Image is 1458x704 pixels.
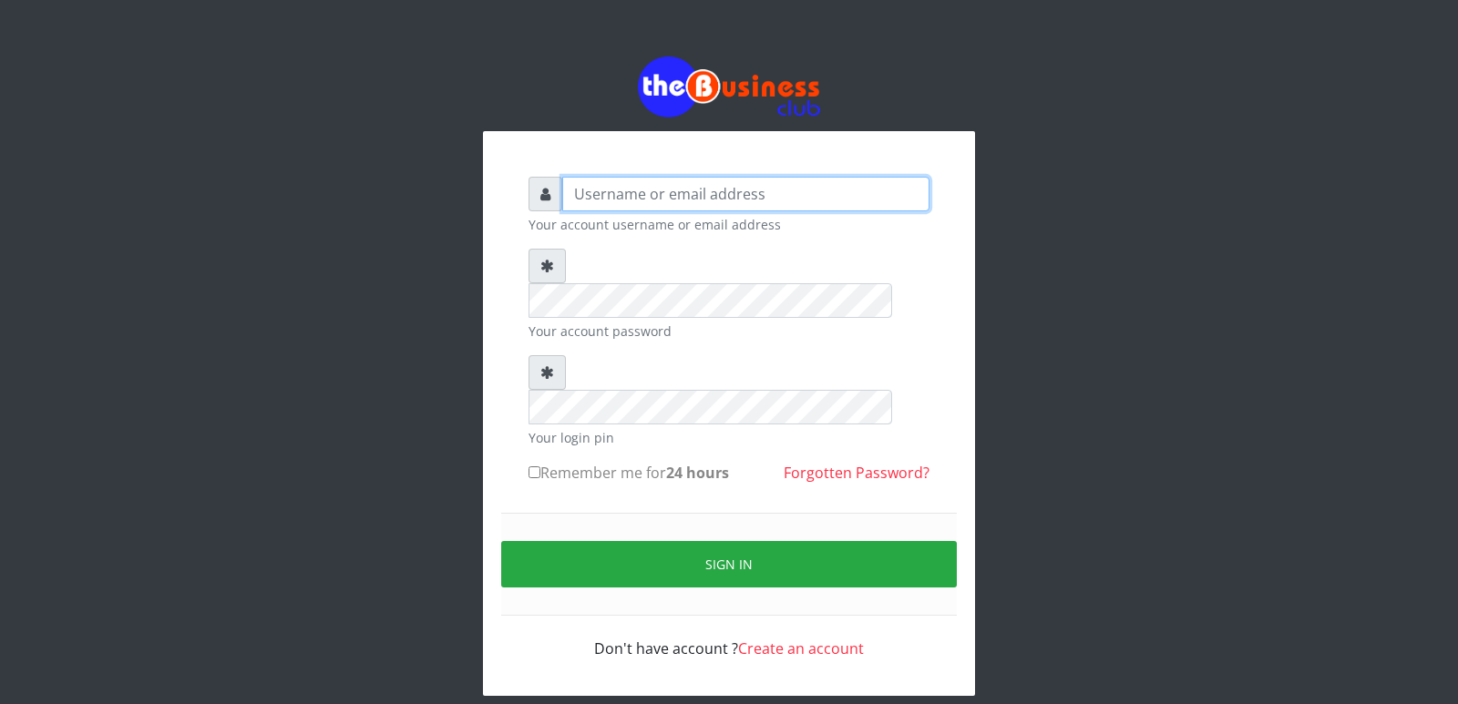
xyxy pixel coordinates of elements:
a: Create an account [738,638,864,658]
div: Don't have account ? [529,616,929,659]
input: Username or email address [562,177,929,211]
button: Sign in [501,541,957,587]
label: Remember me for [529,462,729,484]
small: Your account username or email address [529,215,929,234]
input: Remember me for24 hours [529,466,540,478]
a: Forgotten Password? [784,463,929,483]
b: 24 hours [666,463,729,483]
small: Your login pin [529,428,929,447]
small: Your account password [529,321,929,341]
